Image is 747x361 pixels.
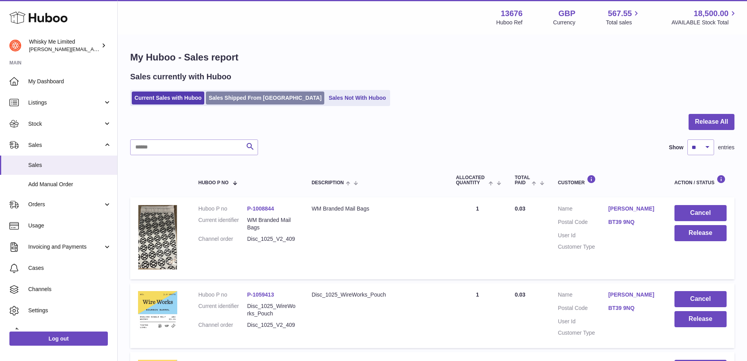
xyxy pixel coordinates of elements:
a: P-1059413 [247,291,274,298]
dt: User Id [558,318,609,325]
button: Release All [689,114,734,130]
dt: User Id [558,232,609,239]
dt: Huboo P no [198,205,247,213]
span: Huboo P no [198,180,229,185]
dt: Name [558,205,609,214]
span: Stock [28,120,103,128]
span: AVAILABLE Stock Total [671,19,738,26]
img: 1758532642.png [138,291,177,330]
a: [PERSON_NAME] [608,205,659,213]
span: Channels [28,286,111,293]
dd: Disc_1025_V2_409 [247,321,296,329]
div: Huboo Ref [496,19,523,26]
span: Listings [28,99,103,106]
a: Log out [9,332,108,346]
div: Disc_1025_WireWorks_Pouch [312,291,440,299]
dt: Current identifier [198,302,247,317]
strong: 13676 [501,8,523,19]
a: Current Sales with Huboo [132,92,204,104]
span: Orders [28,201,103,208]
label: Show [669,144,683,151]
h2: Sales currently with Huboo [130,71,231,82]
span: Settings [28,307,111,314]
span: 0.03 [515,291,525,298]
td: 1 [448,197,507,279]
img: 1725358317.png [138,205,177,269]
span: Add Manual Order [28,181,111,188]
span: Returns [28,328,111,335]
a: [PERSON_NAME] [608,291,659,299]
span: entries [718,144,734,151]
a: 18,500.00 AVAILABLE Stock Total [671,8,738,26]
a: P-1008844 [247,205,274,212]
dd: Disc_1025_V2_409 [247,235,296,243]
h1: My Huboo - Sales report [130,51,734,64]
div: WM Branded Mail Bags [312,205,440,213]
button: Release [674,311,727,327]
td: 1 [448,283,507,348]
img: frances@whiskyshop.com [9,40,21,51]
a: BT39 9NQ [608,304,659,312]
a: 567.55 Total sales [606,8,641,26]
span: Sales [28,141,103,149]
span: Cases [28,264,111,272]
div: Currency [553,19,576,26]
span: Usage [28,222,111,229]
a: Sales Shipped From [GEOGRAPHIC_DATA] [206,92,324,104]
dt: Channel order [198,235,247,243]
button: Cancel [674,291,727,307]
dd: WM Branded Mail Bags [247,216,296,231]
button: Cancel [674,205,727,221]
dt: Huboo P no [198,291,247,299]
span: Description [312,180,344,185]
span: Total paid [515,175,530,185]
button: Release [674,225,727,241]
dt: Customer Type [558,329,609,337]
dd: Disc_1025_WireWorks_Pouch [247,302,296,317]
span: Invoicing and Payments [28,243,103,251]
dt: Channel order [198,321,247,329]
span: 18,500.00 [694,8,729,19]
span: [PERSON_NAME][EMAIL_ADDRESS][DOMAIN_NAME] [29,46,157,52]
div: Whisky Me Limited [29,38,100,53]
strong: GBP [558,8,575,19]
span: Total sales [606,19,641,26]
dt: Customer Type [558,243,609,251]
span: 0.03 [515,205,525,212]
span: Sales [28,161,111,169]
dt: Name [558,291,609,301]
div: Action / Status [674,175,727,185]
span: 567.55 [608,8,632,19]
a: Sales Not With Huboo [326,92,389,104]
dt: Current identifier [198,216,247,231]
span: My Dashboard [28,78,111,85]
dt: Postal Code [558,304,609,314]
a: BT39 9NQ [608,218,659,226]
dt: Postal Code [558,218,609,228]
span: ALLOCATED Quantity [456,175,487,185]
div: Customer [558,175,659,185]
